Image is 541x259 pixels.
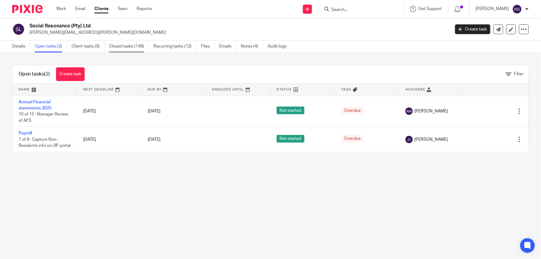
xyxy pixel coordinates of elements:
span: Snoozed Until [212,88,244,91]
img: svg%3E [512,4,522,14]
input: Search [331,7,385,13]
a: Create task [455,24,490,34]
img: svg%3E [12,23,25,36]
span: Get Support [419,7,442,11]
span: Overdue [341,135,364,143]
a: Clients [94,6,108,12]
a: Annual Financial statements 2025 [19,100,51,110]
td: [DATE] [77,96,142,127]
img: Pixie [12,5,43,13]
span: 7 of 8 · Capture Non-Residents info on UIF portal [19,137,71,148]
span: [DATE] [148,137,160,142]
a: Email [75,6,85,12]
a: Recurring tasks (12) [153,41,196,52]
span: Not started [277,107,304,114]
img: svg%3E [406,108,413,115]
span: [PERSON_NAME] [414,108,448,114]
span: [PERSON_NAME] [414,137,448,143]
a: Closed tasks (148) [109,41,149,52]
a: Client tasks (0) [72,41,104,52]
a: Open tasks (2) [35,41,67,52]
p: [PERSON_NAME][EMAIL_ADDRESS][PERSON_NAME][DOMAIN_NAME] [30,30,446,36]
a: Files [201,41,215,52]
a: Audit logs [268,41,291,52]
p: [PERSON_NAME] [476,6,509,12]
h2: Social Resonance (Pty) Ltd [30,23,363,29]
a: Create task [56,67,85,81]
span: Not started [277,135,304,143]
td: [DATE] [77,127,142,152]
h1: Open tasks [19,71,50,77]
img: svg%3E [406,136,413,143]
span: [DATE] [148,109,160,113]
span: (2) [44,72,50,76]
span: Tags [341,88,351,91]
span: Filter [514,72,524,76]
span: Overdue [341,107,364,114]
a: Details [12,41,30,52]
a: Notes (4) [241,41,263,52]
a: Team [118,6,128,12]
a: Payroll [19,131,32,135]
span: 10 of 15 · Manager Review of AFS [19,112,68,123]
a: Emails [219,41,236,52]
a: Reports [137,6,152,12]
span: Status [277,88,292,91]
a: Work [56,6,66,12]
